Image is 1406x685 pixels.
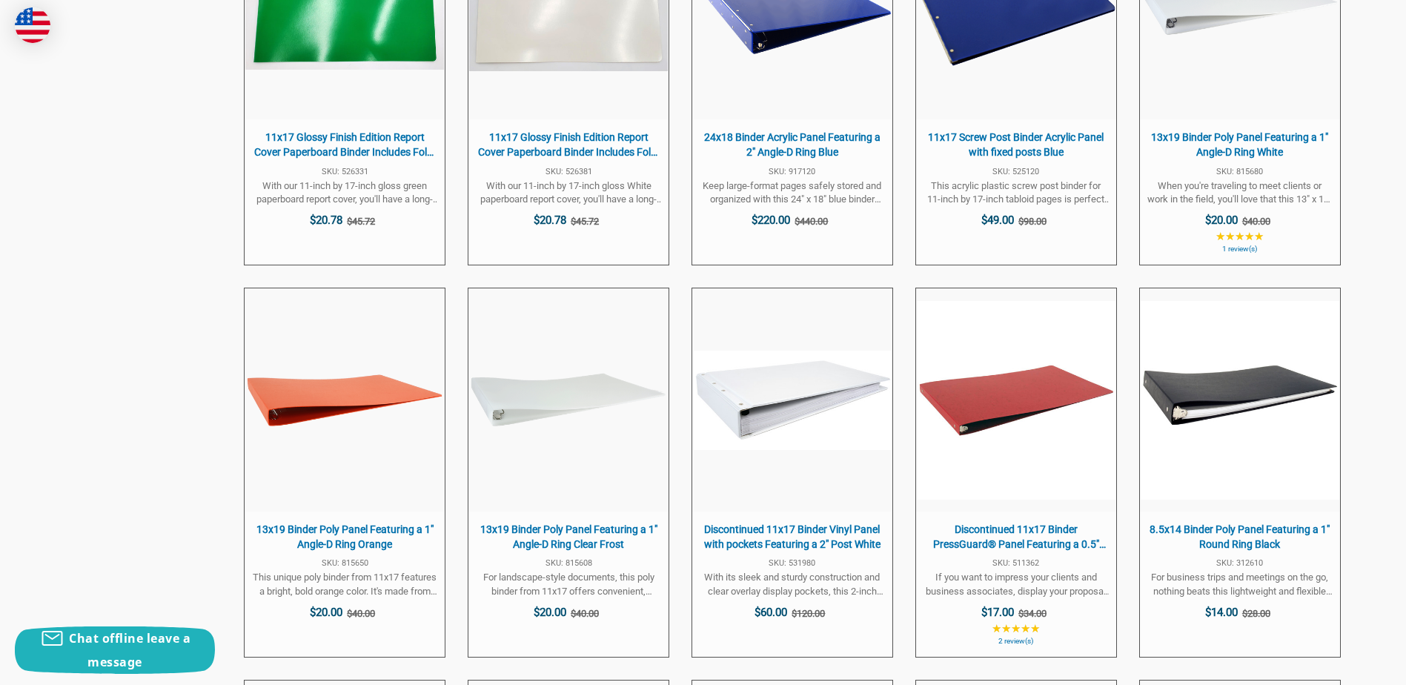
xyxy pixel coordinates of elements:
span: $20.00 [310,606,342,619]
span: Chat offline leave a message [69,630,190,670]
span: SKU: 815608 [476,559,661,567]
span: For landscape-style documents, this poly binder from 11x17 offers convenient, portable storage. T... [476,571,661,598]
span: SKU: 526381 [476,168,661,176]
span: $45.72 [571,216,599,227]
iframe: Google Customer Reviews [1284,645,1406,685]
span: 11x17 Glossy Finish Edition Report Cover Paperboard Binder Includes Fold-over Metal Fasteners Glo... [476,130,661,159]
span: With our 11-inch by 17-inch gloss green paperboard report cover, you'll have a long-lasting, easy... [252,179,437,206]
span: 13x19 Binder Poly Panel Featuring a 1" Angle-D Ring White [1147,130,1333,159]
span: $14.00 [1205,606,1238,619]
span: Discontinued 11x17 Binder Vinyl Panel with pockets Featuring a 2" Post White [700,523,885,552]
span: $440.00 [795,216,828,227]
a: 13x19 Binder Poly Panel Featuring a 1 [245,288,445,657]
span: This acrylic plastic screw post binder for 11-inch by 17-inch tabloid pages is perfect when you w... [923,179,1109,206]
img: 13x19 Binder Poly Panel Featuring a 1" Angle-D Ring Orange [245,301,444,500]
span: 2 review(s) [923,638,1109,645]
span: $60.00 [755,606,787,619]
span: ★★★★★ [1216,231,1264,242]
a: Discontinued 11x17 Binder PressGuard® Panel Featuring a 0.5 [916,288,1116,657]
span: 11x17 Screw Post Binder Acrylic Panel with fixed posts Blue [923,130,1109,159]
img: 11x17 Binder Vinyl Panel with pockets Featuring a 2" Post White [693,351,892,450]
span: $20.00 [1205,214,1238,227]
span: 24x18 Binder Acrylic Panel Featuring a 2" Angle-D Ring Blue [700,130,885,159]
span: SKU: 526331 [252,168,437,176]
span: $34.00 [1018,608,1047,619]
a: 13x19 Binder Poly Panel Featuring a 1 [468,288,669,657]
span: SKU: 511362 [923,559,1109,567]
span: When you're traveling to meet clients or work in the field, you'll love that this 13" x 19" white... [1147,179,1333,206]
span: $220.00 [752,214,790,227]
span: 1 review(s) [1147,245,1333,253]
span: This unique poly binder from 11x17 features a bright, bold orange color. It's made from durable .... [252,571,437,598]
span: SKU: 815650 [252,559,437,567]
span: Keep large-format pages safely stored and organized with this 24" x 18" blue binder from 11x17. I... [700,179,885,206]
span: If you want to impress your clients and business associates, display your proposal in this profes... [923,571,1109,598]
img: duty and tax information for United States [15,7,50,43]
span: $49.00 [981,214,1014,227]
span: $40.00 [1242,216,1270,227]
span: $28.00 [1242,608,1270,619]
span: SKU: 917120 [700,168,885,176]
button: Chat offline leave a message [15,626,215,674]
span: $20.78 [310,214,342,227]
span: ★★★★★ [992,623,1040,635]
span: 8.5x14 Binder Poly Panel Featuring a 1" Round Ring Black [1147,523,1333,552]
span: $98.00 [1018,216,1047,227]
span: $17.00 [981,606,1014,619]
span: SKU: 312610 [1147,559,1333,567]
span: $40.00 [571,608,599,619]
span: For business trips and meetings on the go, nothing beats this lightweight and flexible 8.5" x 14"... [1147,571,1333,598]
span: SKU: 815680 [1147,168,1333,176]
span: 13x19 Binder Poly Panel Featuring a 1" Angle-D Ring Orange [252,523,437,552]
a: Discontinued 11x17 Binder Vinyl Panel with pockets Featuring a 2 [692,288,892,657]
span: $120.00 [792,608,825,619]
span: SKU: 531980 [700,559,885,567]
span: 11x17 Glossy Finish Edition Report Cover Paperboard Binder Includes Fold-over Metal Fasteners Glo... [252,130,437,159]
span: $20.78 [534,214,566,227]
span: Discontinued 11x17 Binder PressGuard® Panel Featuring a 0.5" Round Ring Executive Red Includes 2 ... [923,523,1109,552]
span: $40.00 [347,608,375,619]
span: 13x19 Binder Poly Panel Featuring a 1" Angle-D Ring Clear Frost [476,523,661,552]
img: 13x19 Binder Poly Panel Featuring a 1" Angle-D Ring Clear Frost [469,301,668,500]
img: 11x17 Binder PressGuard® Panel Featuring a 0.5" Round Ring Executive Red Includes 2 binders [917,301,1115,500]
span: SKU: 525120 [923,168,1109,176]
span: $20.00 [534,606,566,619]
span: With its sleek and sturdy construction and clear overlay display pockets, this 2-inch capacity po... [700,571,885,598]
span: $45.72 [347,216,375,227]
a: 8.5x14 Binder Poly Panel Featuring a 1 [1140,288,1340,657]
span: With our 11-inch by 17-inch gloss White paperboard report cover, you'll have a long-lasting, easy... [476,179,661,206]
